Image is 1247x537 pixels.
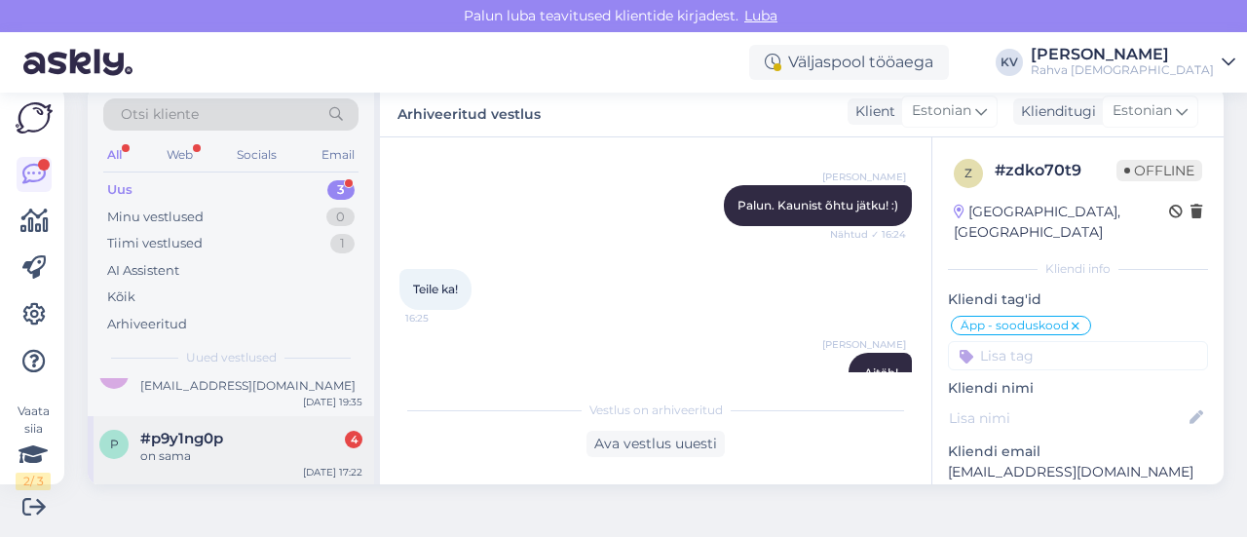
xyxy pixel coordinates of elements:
[107,234,203,253] div: Tiimi vestlused
[1031,62,1214,78] div: Rahva [DEMOGRAPHIC_DATA]
[948,441,1208,462] p: Kliendi email
[163,142,197,168] div: Web
[996,49,1023,76] div: KV
[848,101,895,122] div: Klient
[121,104,199,125] span: Otsi kliente
[16,102,53,134] img: Askly Logo
[822,337,906,352] span: [PERSON_NAME]
[303,395,362,409] div: [DATE] 19:35
[589,402,723,419] span: Vestlus on arhiveeritud
[405,311,478,326] span: 16:25
[140,430,223,447] span: #p9y1ng0p
[140,447,362,465] div: on sama
[397,98,541,125] label: Arhiveeritud vestlus
[107,208,204,227] div: Minu vestlused
[961,320,1069,331] span: Äpp - sooduskood
[110,437,119,451] span: p
[16,473,51,490] div: 2 / 3
[140,377,362,395] div: [EMAIL_ADDRESS][DOMAIN_NAME]
[326,208,355,227] div: 0
[948,260,1208,278] div: Kliendi info
[107,261,179,281] div: AI Assistent
[233,142,281,168] div: Socials
[822,170,906,184] span: [PERSON_NAME]
[330,234,355,253] div: 1
[303,465,362,479] div: [DATE] 17:22
[1113,100,1172,122] span: Estonian
[954,202,1169,243] div: [GEOGRAPHIC_DATA], [GEOGRAPHIC_DATA]
[1031,47,1214,62] div: [PERSON_NAME]
[413,282,458,296] span: Teile ka!
[738,7,783,24] span: Luba
[107,180,132,200] div: Uus
[1116,160,1202,181] span: Offline
[318,142,359,168] div: Email
[107,288,135,307] div: Kõik
[16,403,51,490] div: Vaata siia
[948,341,1208,370] input: Lisa tag
[830,227,906,242] span: Nähtud ✓ 16:24
[1013,101,1096,122] div: Klienditugi
[749,45,949,80] div: Väljaspool tööaega
[948,289,1208,310] p: Kliendi tag'id
[912,100,971,122] span: Estonian
[948,378,1208,399] p: Kliendi nimi
[949,407,1186,429] input: Lisa nimi
[327,180,355,200] div: 3
[1031,47,1235,78] a: [PERSON_NAME]Rahva [DEMOGRAPHIC_DATA]
[103,142,126,168] div: All
[964,166,972,180] span: z
[186,349,277,366] span: Uued vestlused
[948,462,1208,482] p: [EMAIL_ADDRESS][DOMAIN_NAME]
[864,365,898,380] span: Aitäh!
[107,315,187,334] div: Arhiveeritud
[995,159,1116,182] div: # zdko70t9
[737,198,898,212] span: Palun. Kaunist õhtu jätku! :)
[586,431,725,457] div: Ava vestlus uuesti
[345,431,362,448] div: 4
